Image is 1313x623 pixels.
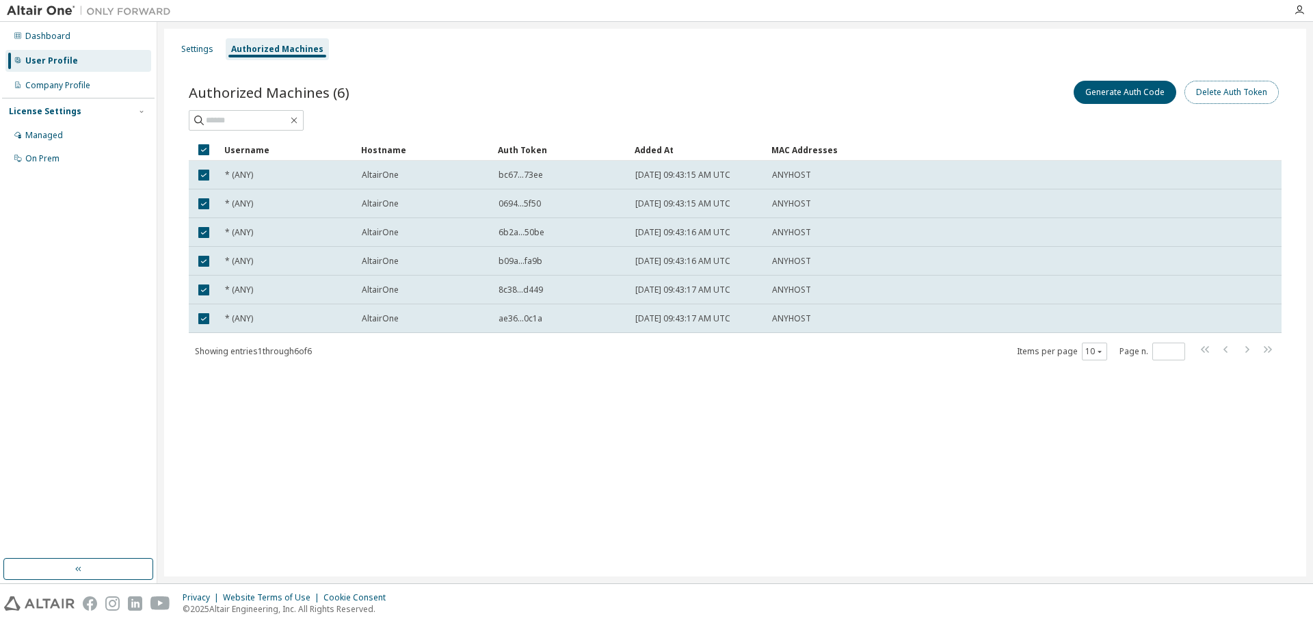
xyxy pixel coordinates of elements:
span: AltairOne [362,170,399,181]
div: MAC Addresses [771,139,1138,161]
p: © 2025 Altair Engineering, Inc. All Rights Reserved. [183,603,394,615]
img: altair_logo.svg [4,596,75,611]
div: Hostname [361,139,487,161]
button: 10 [1085,346,1104,357]
span: b09a...fa9b [499,256,542,267]
img: Altair One [7,4,178,18]
div: Dashboard [25,31,70,42]
span: 6b2a...50be [499,227,544,238]
span: AltairOne [362,227,399,238]
div: User Profile [25,55,78,66]
div: Managed [25,130,63,141]
span: [DATE] 09:43:15 AM UTC [635,198,730,209]
div: Company Profile [25,80,90,91]
span: AltairOne [362,256,399,267]
img: instagram.svg [105,596,120,611]
button: Generate Auth Code [1074,81,1176,104]
span: 0694...5f50 [499,198,541,209]
span: AltairOne [362,313,399,324]
span: ANYHOST [772,170,811,181]
div: Website Terms of Use [223,592,323,603]
span: Authorized Machines (6) [189,83,349,102]
span: ae36...0c1a [499,313,542,324]
span: ANYHOST [772,227,811,238]
span: * (ANY) [225,227,253,238]
span: * (ANY) [225,284,253,295]
span: [DATE] 09:43:17 AM UTC [635,313,730,324]
span: ANYHOST [772,284,811,295]
span: 8c38...d449 [499,284,543,295]
div: Cookie Consent [323,592,394,603]
span: AltairOne [362,284,399,295]
div: Settings [181,44,213,55]
span: [DATE] 09:43:16 AM UTC [635,256,730,267]
span: [DATE] 09:43:17 AM UTC [635,284,730,295]
div: Privacy [183,592,223,603]
span: * (ANY) [225,198,253,209]
div: Auth Token [498,139,624,161]
span: Items per page [1017,343,1107,360]
span: Page n. [1119,343,1185,360]
span: * (ANY) [225,313,253,324]
span: ANYHOST [772,198,811,209]
span: bc67...73ee [499,170,543,181]
span: ANYHOST [772,256,811,267]
span: * (ANY) [225,256,253,267]
span: [DATE] 09:43:15 AM UTC [635,170,730,181]
div: License Settings [9,106,81,117]
button: Delete Auth Token [1184,81,1279,104]
span: * (ANY) [225,170,253,181]
span: AltairOne [362,198,399,209]
div: Added At [635,139,760,161]
div: On Prem [25,153,59,164]
div: Username [224,139,350,161]
span: ANYHOST [772,313,811,324]
span: [DATE] 09:43:16 AM UTC [635,227,730,238]
img: facebook.svg [83,596,97,611]
div: Authorized Machines [231,44,323,55]
img: youtube.svg [150,596,170,611]
img: linkedin.svg [128,596,142,611]
span: Showing entries 1 through 6 of 6 [195,345,312,357]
